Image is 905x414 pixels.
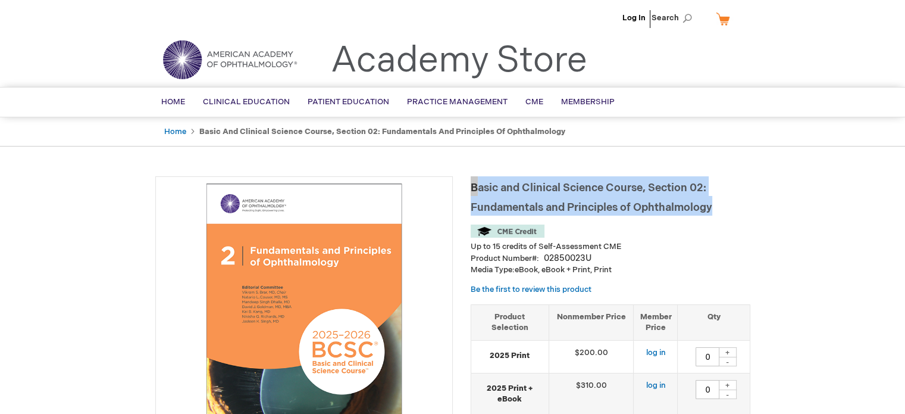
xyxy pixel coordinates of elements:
[622,13,646,23] a: Log In
[164,127,186,136] a: Home
[471,182,712,214] span: Basic and Clinical Science Course, Section 02: Fundamentals and Principles of Ophthalmology
[471,304,549,340] th: Product Selection
[646,381,665,390] a: log in
[634,304,678,340] th: Member Price
[199,127,565,136] strong: Basic and Clinical Science Course, Section 02: Fundamentals and Principles of Ophthalmology
[471,265,515,275] strong: Media Type:
[471,285,591,294] a: Be the first to review this product
[203,97,290,107] span: Clinical Education
[549,340,634,373] td: $200.00
[471,254,539,263] strong: Product Number
[696,380,719,399] input: Qty
[719,357,737,366] div: -
[525,97,543,107] span: CME
[308,97,389,107] span: Patient Education
[471,264,750,276] p: eBook, eBook + Print, Print
[696,347,719,366] input: Qty
[549,304,634,340] th: Nonmember Price
[652,6,697,30] span: Search
[719,380,737,390] div: +
[477,383,543,405] strong: 2025 Print + eBook
[331,39,587,82] a: Academy Store
[646,348,665,357] a: log in
[477,350,543,362] strong: 2025 Print
[719,347,737,357] div: +
[471,225,544,238] img: CME Credit
[161,97,185,107] span: Home
[561,97,615,107] span: Membership
[719,390,737,399] div: -
[471,241,750,253] li: Up to 15 credits of Self-Assessment CME
[407,97,508,107] span: Practice Management
[678,304,750,340] th: Qty
[544,253,591,264] div: 02850023U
